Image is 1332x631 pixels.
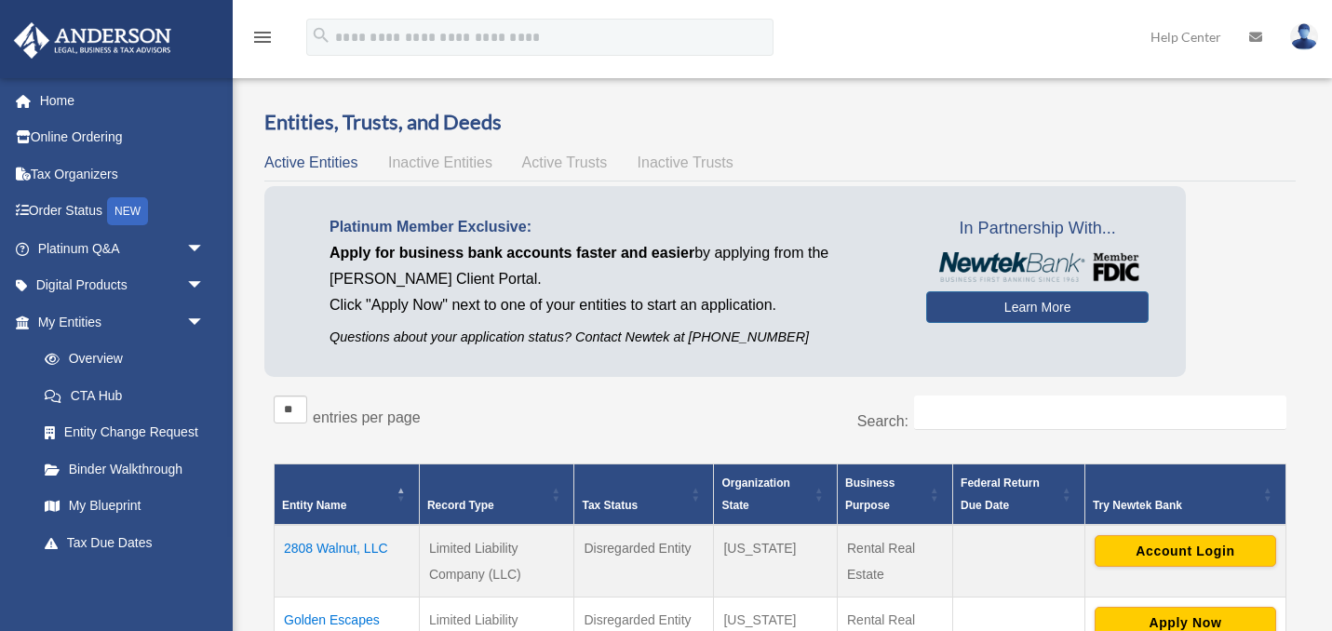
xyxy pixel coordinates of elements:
[522,154,608,170] span: Active Trusts
[13,155,233,193] a: Tax Organizers
[275,464,420,526] th: Entity Name: Activate to invert sorting
[186,267,223,305] span: arrow_drop_down
[330,214,898,240] p: Platinum Member Exclusive:
[251,26,274,48] i: menu
[953,464,1085,526] th: Federal Return Due Date: Activate to sort
[311,25,331,46] i: search
[107,197,148,225] div: NEW
[574,525,714,597] td: Disregarded Entity
[13,82,233,119] a: Home
[282,499,346,512] span: Entity Name
[582,499,638,512] span: Tax Status
[313,409,421,425] label: entries per page
[574,464,714,526] th: Tax Status: Activate to sort
[1084,464,1285,526] th: Try Newtek Bank : Activate to sort
[419,525,574,597] td: Limited Liability Company (LLC)
[275,525,420,597] td: 2808 Walnut, LLC
[26,377,223,414] a: CTA Hub
[26,341,214,378] a: Overview
[419,464,574,526] th: Record Type: Activate to sort
[714,464,838,526] th: Organization State: Activate to sort
[330,240,898,292] p: by applying from the [PERSON_NAME] Client Portal.
[837,464,952,526] th: Business Purpose: Activate to sort
[1095,543,1276,557] a: Account Login
[1095,535,1276,567] button: Account Login
[186,230,223,268] span: arrow_drop_down
[26,450,223,488] a: Binder Walkthrough
[837,525,952,597] td: Rental Real Estate
[1093,494,1258,517] div: Try Newtek Bank
[8,22,177,59] img: Anderson Advisors Platinum Portal
[13,230,233,267] a: Platinum Q&Aarrow_drop_down
[13,119,233,156] a: Online Ordering
[26,414,223,451] a: Entity Change Request
[13,303,223,341] a: My Entitiesarrow_drop_down
[1290,23,1318,50] img: User Pic
[330,292,898,318] p: Click "Apply Now" next to one of your entities to start an application.
[935,252,1139,282] img: NewtekBankLogoSM.png
[330,326,898,349] p: Questions about your application status? Contact Newtek at [PHONE_NUMBER]
[13,193,233,231] a: Order StatusNEW
[186,561,223,599] span: arrow_drop_down
[845,477,895,512] span: Business Purpose
[264,154,357,170] span: Active Entities
[388,154,492,170] span: Inactive Entities
[714,525,838,597] td: [US_STATE]
[251,33,274,48] a: menu
[638,154,733,170] span: Inactive Trusts
[26,524,223,561] a: Tax Due Dates
[186,303,223,342] span: arrow_drop_down
[721,477,789,512] span: Organization State
[330,245,694,261] span: Apply for business bank accounts faster and easier
[13,267,233,304] a: Digital Productsarrow_drop_down
[926,291,1149,323] a: Learn More
[926,214,1149,244] span: In Partnership With...
[857,413,908,429] label: Search:
[961,477,1040,512] span: Federal Return Due Date
[264,108,1296,137] h3: Entities, Trusts, and Deeds
[13,561,233,598] a: My [PERSON_NAME] Teamarrow_drop_down
[427,499,494,512] span: Record Type
[26,488,223,525] a: My Blueprint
